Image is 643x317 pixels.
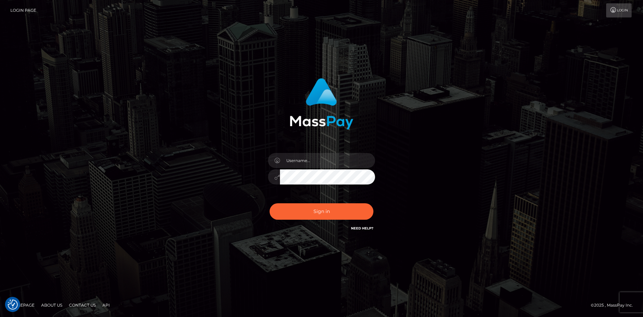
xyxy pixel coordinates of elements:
[290,78,353,129] img: MassPay Login
[591,302,638,309] div: © 2025 , MassPay Inc.
[66,300,98,310] a: Contact Us
[100,300,113,310] a: API
[606,3,632,17] a: Login
[8,300,18,310] img: Revisit consent button
[7,300,37,310] a: Homepage
[10,3,36,17] a: Login Page
[351,226,373,230] a: Need Help?
[270,203,373,220] button: Sign in
[280,153,375,168] input: Username...
[8,300,18,310] button: Consent Preferences
[39,300,65,310] a: About Us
